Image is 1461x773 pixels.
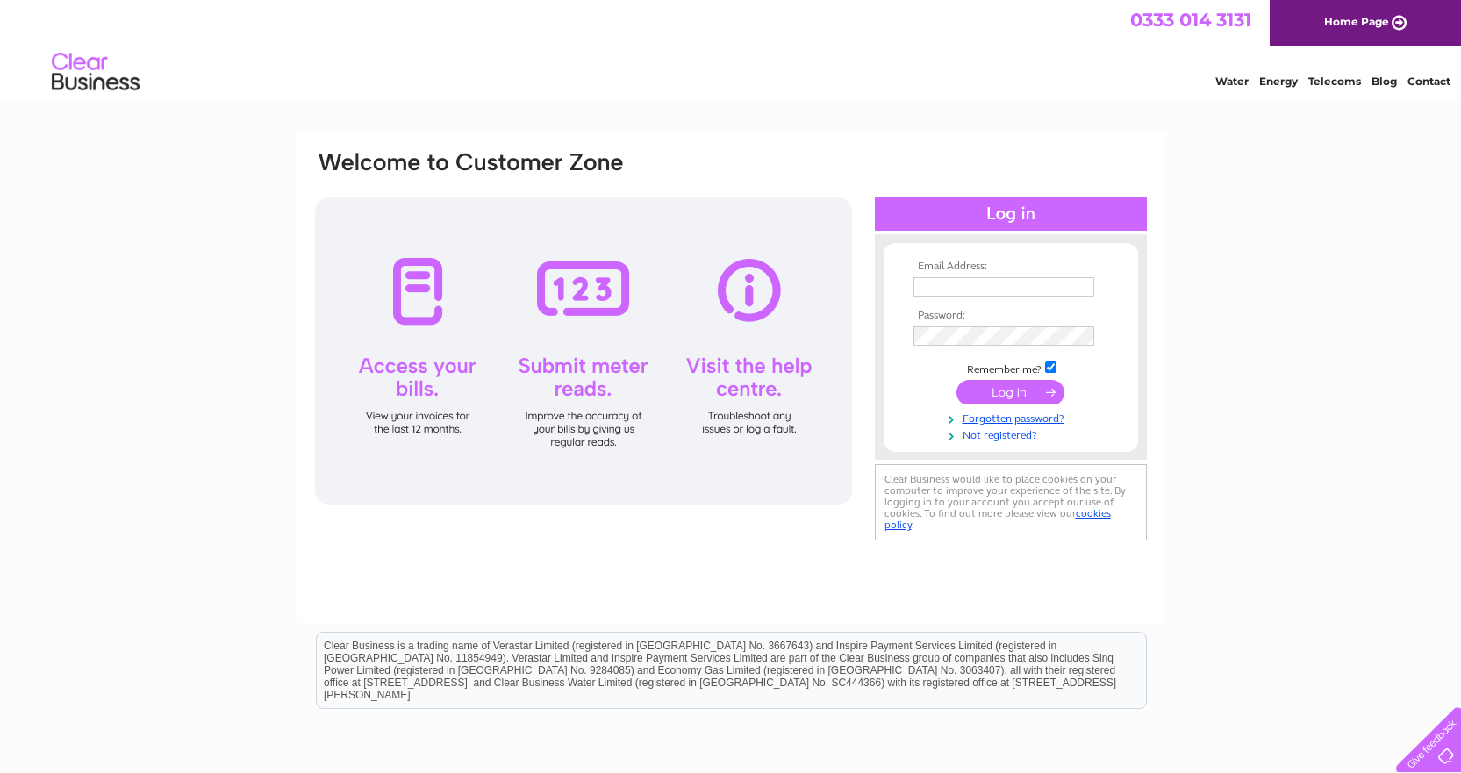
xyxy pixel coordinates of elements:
[909,310,1113,322] th: Password:
[875,464,1147,540] div: Clear Business would like to place cookies on your computer to improve your experience of the sit...
[884,507,1111,531] a: cookies policy
[913,426,1113,442] a: Not registered?
[1407,75,1450,88] a: Contact
[913,409,1113,426] a: Forgotten password?
[1308,75,1361,88] a: Telecoms
[51,46,140,99] img: logo.png
[956,380,1064,404] input: Submit
[1259,75,1298,88] a: Energy
[1130,9,1251,31] a: 0333 014 3131
[1215,75,1249,88] a: Water
[909,261,1113,273] th: Email Address:
[1371,75,1397,88] a: Blog
[909,359,1113,376] td: Remember me?
[317,10,1146,85] div: Clear Business is a trading name of Verastar Limited (registered in [GEOGRAPHIC_DATA] No. 3667643...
